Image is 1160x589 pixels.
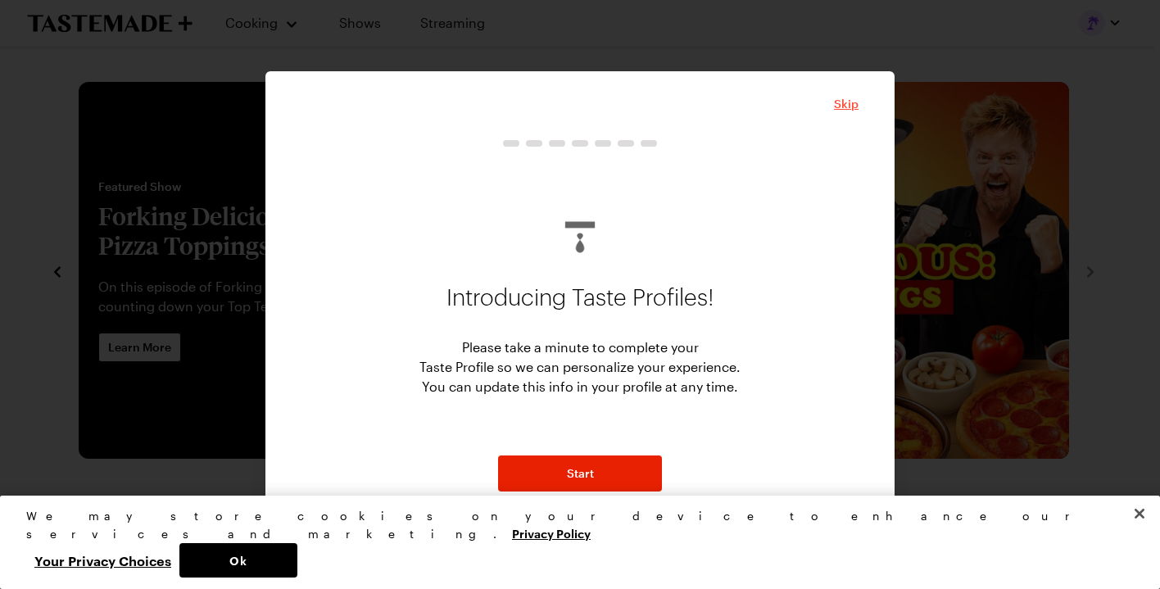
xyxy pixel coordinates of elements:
button: Close [834,96,859,112]
a: More information about your privacy, opens in a new tab [512,525,591,541]
div: We may store cookies on your device to enhance our services and marketing. [26,507,1120,543]
span: Skip [834,96,859,112]
button: Your Privacy Choices [26,543,179,578]
span: Start [567,465,594,482]
button: Ok [179,543,297,578]
div: Privacy [26,507,1120,578]
button: NextStepButton [498,455,662,492]
button: Close [1121,496,1158,532]
p: Please take a minute to complete your Taste Profile so we can personalize your experience. You ca... [419,338,741,396]
p: Introducing Taste Profiles! [446,272,714,324]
